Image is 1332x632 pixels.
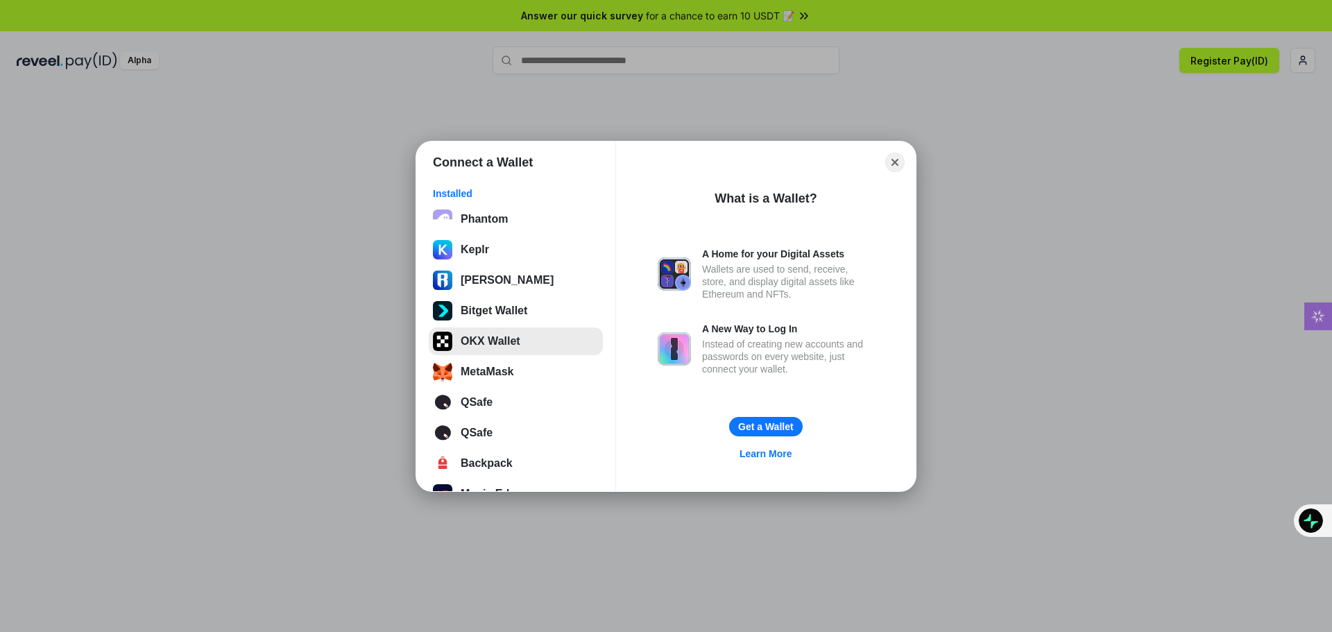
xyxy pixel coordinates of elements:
[702,263,874,300] div: Wallets are used to send, receive, store, and display digital assets like Ethereum and NFTs.
[461,244,489,256] div: Keplr
[731,445,800,463] a: Learn More
[461,274,554,287] div: [PERSON_NAME]
[461,488,522,500] div: Magic Eden
[429,266,603,294] button: [PERSON_NAME]
[429,205,603,233] button: Phantom
[715,190,817,207] div: What is a Wallet?
[429,419,603,447] button: QSafe
[461,457,513,470] div: Backpack
[429,327,603,355] button: OKX Wallet
[738,420,794,433] div: Get a Wallet
[461,396,493,409] div: QSafe
[433,301,452,321] img: svg+xml;base64,PHN2ZyB3aWR0aD0iNTEyIiBoZWlnaHQ9IjUxMiIgdmlld0JveD0iMCAwIDUxMiA1MTIiIGZpbGw9Im5vbm...
[433,187,599,200] div: Installed
[429,388,603,416] button: QSafe
[433,454,452,473] img: 4BxBxKvl5W07cAAAAASUVORK5CYII=
[658,332,691,366] img: svg+xml,%3Csvg%20xmlns%3D%22http%3A%2F%2Fwww.w3.org%2F2000%2Fsvg%22%20fill%3D%22none%22%20viewBox...
[433,393,452,412] img: svg+xml;base64,PD94bWwgdmVyc2lvbj0iMS4wIiBlbmNvZGluZz0iVVRGLTgiPz4KPHN2ZyB2ZXJzaW9uPSIxLjEiIHhtbG...
[433,240,452,259] img: ByMCUfJCc2WaAAAAAElFTkSuQmCC
[658,257,691,291] img: svg+xml,%3Csvg%20xmlns%3D%22http%3A%2F%2Fwww.w3.org%2F2000%2Fsvg%22%20fill%3D%22none%22%20viewBox...
[461,213,508,225] div: Phantom
[429,480,603,508] button: Magic Eden
[433,484,452,504] img: ALG3Se1BVDzMAAAAAElFTkSuQmCC
[461,335,520,348] div: OKX Wallet
[433,271,452,290] img: svg%3E%0A
[429,297,603,325] button: Bitget Wallet
[429,358,603,386] button: MetaMask
[433,362,452,382] img: svg+xml;base64,PHN2ZyB3aWR0aD0iMzUiIGhlaWdodD0iMzQiIHZpZXdCb3g9IjAgMCAzNSAzNCIgZmlsbD0ibm9uZSIgeG...
[461,305,527,317] div: Bitget Wallet
[461,366,513,378] div: MetaMask
[702,338,874,375] div: Instead of creating new accounts and passwords on every website, just connect your wallet.
[433,154,533,171] h1: Connect a Wallet
[433,423,452,443] img: svg+xml;base64,PD94bWwgdmVyc2lvbj0iMS4wIiBlbmNvZGluZz0iVVRGLTgiPz4KPHN2ZyB2ZXJzaW9uPSIxLjEiIHhtbG...
[702,248,874,260] div: A Home for your Digital Assets
[740,447,792,460] div: Learn More
[429,236,603,264] button: Keplr
[729,417,803,436] button: Get a Wallet
[433,332,452,351] img: 5VZ71FV6L7PA3gg3tXrdQ+DgLhC+75Wq3no69P3MC0NFQpx2lL04Ql9gHK1bRDjsSBIvScBnDTk1WrlGIZBorIDEYJj+rhdgn...
[433,210,452,229] img: epq2vO3P5aLWl15yRS7Q49p1fHTx2Sgh99jU3kfXv7cnPATIVQHAx5oQs66JWv3SWEjHOsb3kKgmE5WNBxBId7C8gm8wEgOvz...
[461,427,493,439] div: QSafe
[702,323,874,335] div: A New Way to Log In
[429,450,603,477] button: Backpack
[885,153,905,172] button: Close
